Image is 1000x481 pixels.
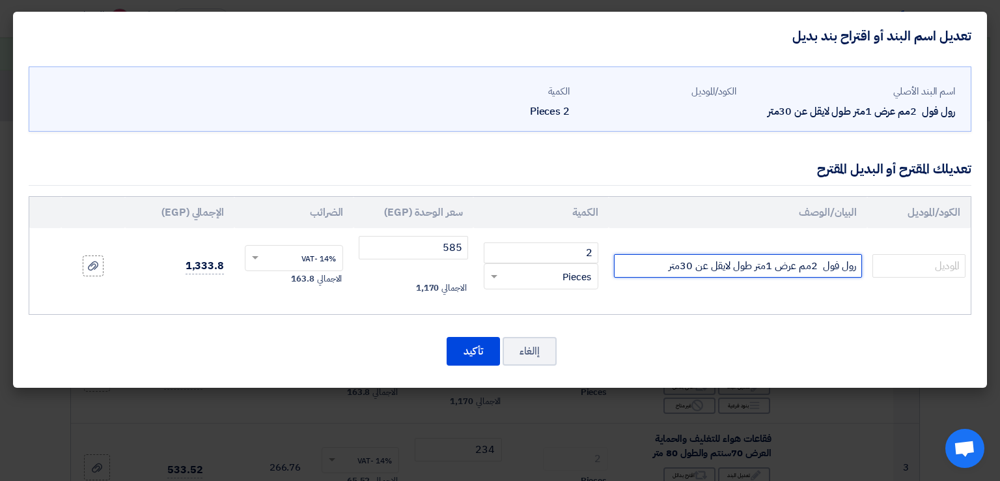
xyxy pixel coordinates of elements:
input: أدخل سعر الوحدة [359,236,467,259]
div: تعديلك المقترح أو البديل المقترح [817,159,971,179]
span: Pieces [562,270,591,285]
th: الضرائب [234,197,354,228]
div: الكود/الموديل [580,84,736,99]
th: سعر الوحدة (EGP) [354,197,473,228]
input: الموديل [872,254,965,278]
th: الإجمالي (EGP) [125,197,234,228]
th: البيان/الوصف [609,197,867,228]
input: RFQ_STEP1.ITEMS.2.AMOUNT_TITLE [484,242,598,263]
div: الكمية [413,84,570,99]
div: رول فول 2مم عرض 1متر طول لايقل عن 30متر [747,104,955,119]
div: اسم البند الأصلي [747,84,955,99]
button: تأكيد [447,337,500,366]
span: الاجمالي [441,282,466,295]
h4: تعديل اسم البند أو اقتراح بند بديل [792,27,971,44]
input: Add Item Description [614,254,862,278]
th: الكود/الموديل [867,197,971,228]
th: الكمية [473,197,609,228]
span: 1,170 [416,282,439,295]
span: 163.8 [291,272,314,285]
span: الاجمالي [317,272,342,285]
ng-select: VAT [245,245,343,271]
div: 2 Pieces [413,104,570,119]
span: 1,333.8 [186,258,224,274]
a: Open chat [945,429,984,468]
button: إالغاء [503,337,557,366]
